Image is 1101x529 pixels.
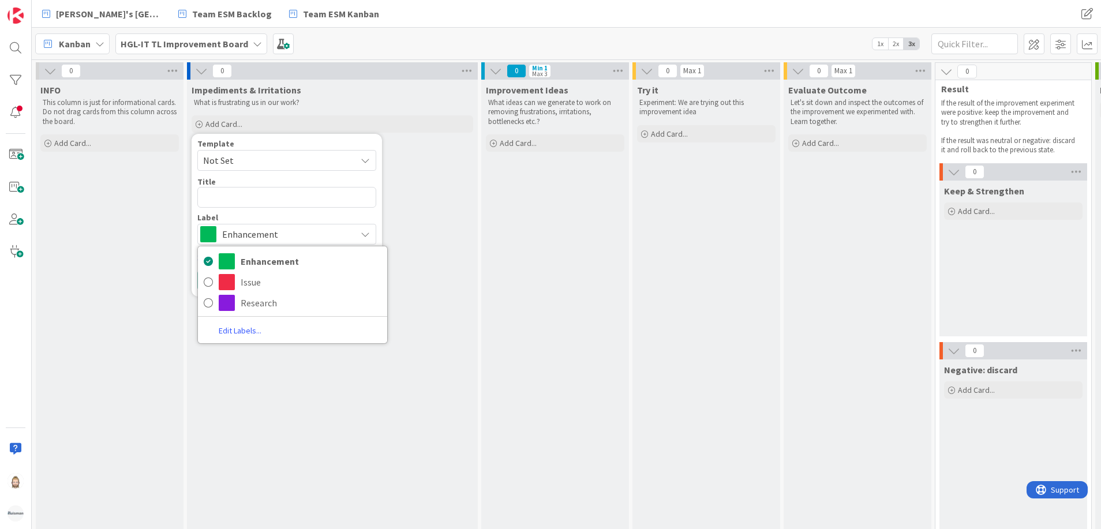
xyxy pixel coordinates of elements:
[958,385,995,395] span: Add Card...
[121,38,248,50] b: HGL-IT TL Improvement Board
[809,64,829,78] span: 0
[43,98,177,126] p: This column is just for informational cards. Do not drag cards from this column across the board.
[8,505,24,522] img: avatar
[40,84,61,96] span: INFO
[56,7,161,21] span: [PERSON_NAME]'s [GEOGRAPHIC_DATA]
[683,68,701,74] div: Max 1
[888,38,904,50] span: 2x
[171,3,279,24] a: Team ESM Backlog
[931,33,1018,54] input: Quick Filter...
[192,7,272,21] span: Team ESM Backlog
[965,165,984,179] span: 0
[834,68,852,74] div: Max 1
[965,344,984,358] span: 0
[61,64,81,78] span: 0
[197,140,234,148] span: Template
[198,272,387,292] a: Issue
[802,138,839,148] span: Add Card...
[658,64,677,78] span: 0
[54,138,91,148] span: Add Card...
[222,226,350,242] span: Enhancement
[639,98,773,117] p: Experiment: We are trying out this improvement idea
[941,83,1077,95] span: Result
[941,99,1077,127] p: If the result of the improvement experiment were positive: keep the improvement and try to streng...
[24,2,53,16] span: Support
[35,3,168,24] a: [PERSON_NAME]'s [GEOGRAPHIC_DATA]
[197,177,216,187] label: Title
[212,64,232,78] span: 0
[197,213,218,222] span: Label
[194,98,471,107] p: What is frustrating us in our work?
[241,294,381,312] span: Research
[944,364,1017,376] span: Negative: discard
[198,323,282,339] a: Edit Labels...
[488,98,622,126] p: What ideas can we generate to work on removing frustrations, irritations, bottlenecks etc.?
[500,138,537,148] span: Add Card...
[282,3,386,24] a: Team ESM Kanban
[303,7,379,21] span: Team ESM Kanban
[791,98,924,126] p: Let's sit down and inspect the outcomes of the improvement we experimented with. Learn together.
[944,185,1024,197] span: Keep & Strengthen
[8,473,24,489] img: Rv
[205,119,242,129] span: Add Card...
[198,292,387,313] a: Research
[958,206,995,216] span: Add Card...
[788,84,867,96] span: Evaluate Outcome
[486,84,568,96] span: Improvement Ideas
[532,65,548,71] div: Min 1
[203,153,347,168] span: Not Set
[651,129,688,139] span: Add Card...
[241,273,381,291] span: Issue
[507,64,526,78] span: 0
[59,37,91,51] span: Kanban
[904,38,919,50] span: 3x
[957,65,977,78] span: 0
[8,7,24,24] img: Visit kanbanzone.com
[941,136,1077,155] p: If the result was neutral or negative: discard it and roll back to the previous state.
[872,38,888,50] span: 1x
[192,84,301,96] span: Impediments & Irritations
[198,251,387,272] a: Enhancement
[241,253,381,270] span: Enhancement
[637,84,658,96] span: Try it
[532,71,547,77] div: Max 3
